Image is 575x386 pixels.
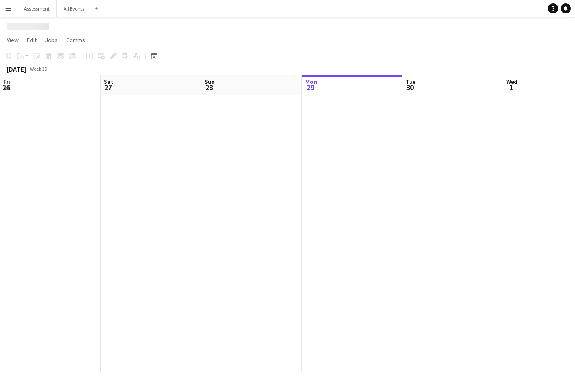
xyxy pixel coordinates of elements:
[205,78,215,85] span: Sun
[66,36,85,44] span: Comms
[24,35,40,45] a: Edit
[405,83,415,92] span: 30
[3,35,22,45] a: View
[42,35,61,45] a: Jobs
[45,36,58,44] span: Jobs
[28,66,49,72] span: Week 39
[506,78,517,85] span: Wed
[505,83,517,92] span: 1
[2,83,10,92] span: 26
[7,36,19,44] span: View
[7,65,26,73] div: [DATE]
[57,0,91,17] button: All Events
[104,78,113,85] span: Sat
[27,36,37,44] span: Edit
[103,83,113,92] span: 27
[304,83,317,92] span: 29
[406,78,415,85] span: Tue
[3,78,10,85] span: Fri
[17,0,57,17] button: Assessment
[63,35,88,45] a: Comms
[305,78,317,85] span: Mon
[203,83,215,92] span: 28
